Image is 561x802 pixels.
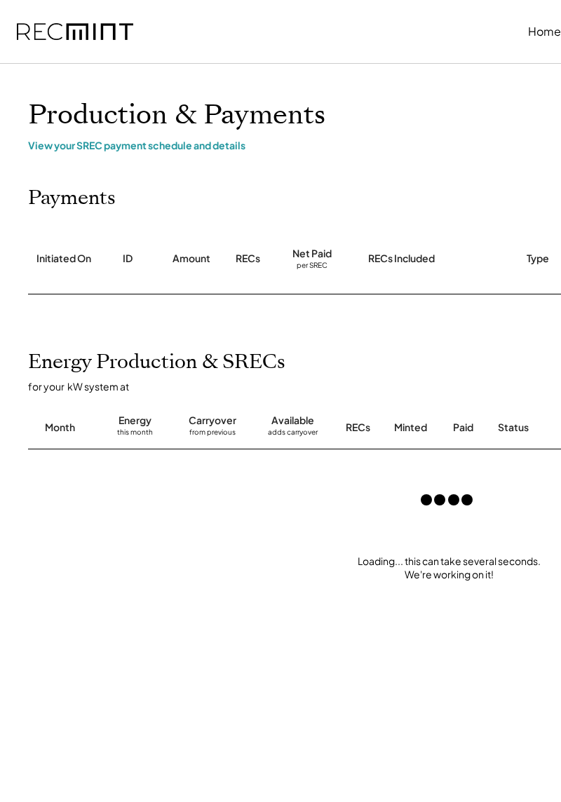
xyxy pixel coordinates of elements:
[292,247,332,261] div: Net Paid
[36,252,91,266] div: Initiated On
[368,252,435,266] div: RECs Included
[453,421,473,435] div: Paid
[527,252,549,266] div: Type
[189,414,236,428] div: Carryover
[528,18,561,46] button: Home
[28,351,285,374] h2: Energy Production & SRECs
[271,414,314,428] div: Available
[346,421,370,435] div: RECs
[17,23,133,41] img: recmint-logotype%403x.png
[28,186,116,210] h2: Payments
[173,252,210,266] div: Amount
[45,421,75,435] div: Month
[119,414,151,428] div: Energy
[117,428,153,442] div: this month
[236,252,260,266] div: RECs
[123,252,133,266] div: ID
[394,421,427,435] div: Minted
[189,428,236,442] div: from previous
[297,261,327,271] div: per SREC
[268,428,318,442] div: adds carryover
